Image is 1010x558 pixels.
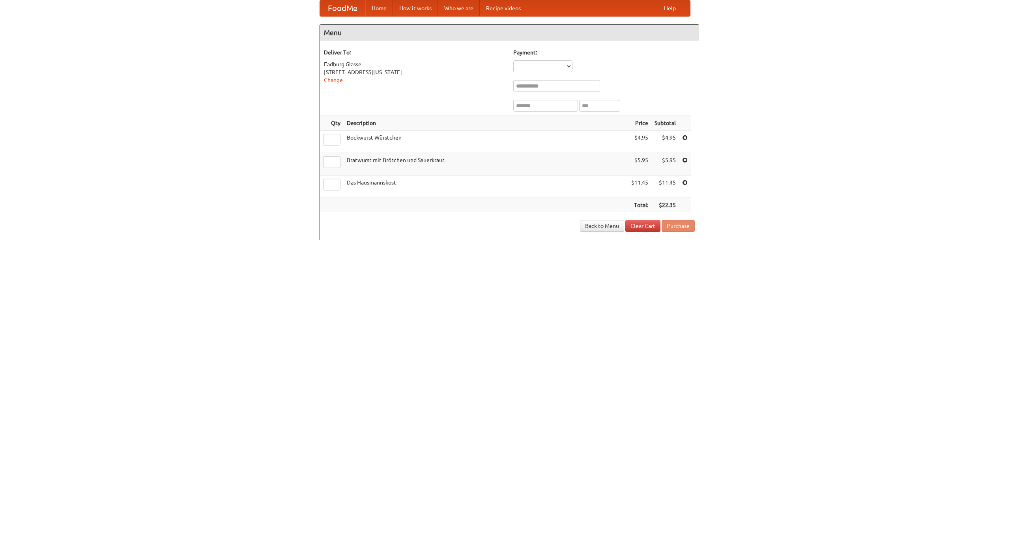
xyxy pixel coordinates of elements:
[580,220,624,232] a: Back to Menu
[344,175,628,198] td: Das Hausmannskost
[344,153,628,175] td: Bratwurst mit Brötchen und Sauerkraut
[651,198,679,213] th: $22.35
[628,131,651,153] td: $4.95
[628,116,651,131] th: Price
[324,68,505,76] div: [STREET_ADDRESS][US_STATE]
[438,0,480,16] a: Who we are
[324,77,343,83] a: Change
[662,220,695,232] button: Purchase
[344,131,628,153] td: Bockwurst Würstchen
[651,175,679,198] td: $11.45
[651,116,679,131] th: Subtotal
[324,49,505,56] h5: Deliver To:
[393,0,438,16] a: How it works
[651,131,679,153] td: $4.95
[344,116,628,131] th: Description
[651,153,679,175] td: $5.95
[625,220,660,232] a: Clear Cart
[513,49,695,56] h5: Payment:
[658,0,682,16] a: Help
[320,25,699,41] h4: Menu
[628,175,651,198] td: $11.45
[320,0,365,16] a: FoodMe
[628,198,651,213] th: Total:
[365,0,393,16] a: Home
[324,60,505,68] div: Eadburg Glasse
[480,0,527,16] a: Recipe videos
[628,153,651,175] td: $5.95
[320,116,344,131] th: Qty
